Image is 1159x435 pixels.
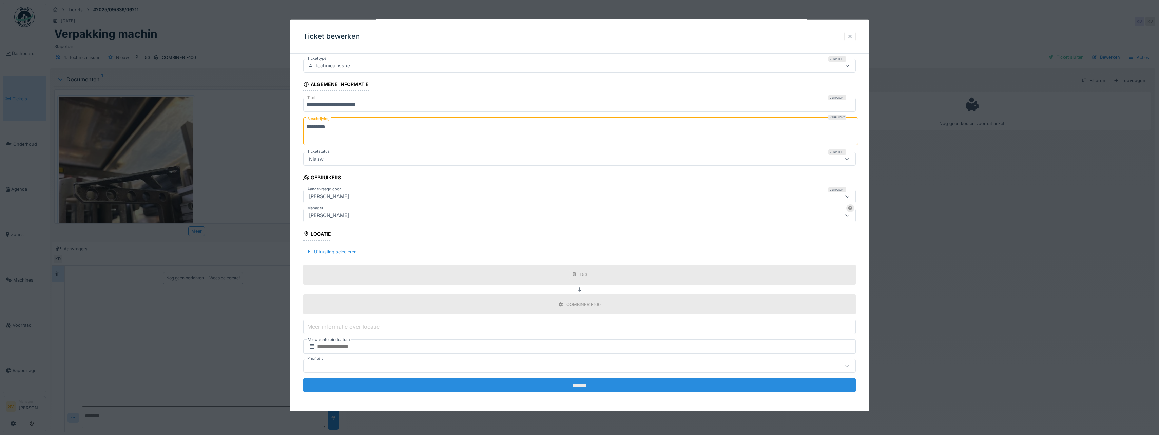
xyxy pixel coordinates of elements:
[306,56,328,61] label: Tickettype
[306,205,325,211] label: Manager
[303,229,331,240] div: Locatie
[580,271,587,278] div: L53
[566,301,601,308] div: COMBINER F100
[306,192,352,200] div: [PERSON_NAME]
[306,62,353,69] div: 4. Technical issue
[828,149,846,155] div: Verplicht
[306,95,317,101] label: Titel
[306,323,381,331] label: Meer informatie over locatie
[303,32,360,41] h3: Ticket bewerken
[306,211,352,219] div: [PERSON_NAME]
[306,356,324,361] label: Prioriteit
[307,336,351,344] label: Verwachte einddatum
[306,155,326,163] div: Nieuw
[303,172,341,184] div: Gebruikers
[306,186,342,192] label: Aangevraagd door
[303,247,360,256] div: Uitrusting selecteren
[828,115,846,120] div: Verplicht
[828,187,846,192] div: Verplicht
[828,56,846,62] div: Verplicht
[306,149,331,154] label: Ticketstatus
[303,79,369,91] div: Algemene informatie
[306,115,331,123] label: Beschrijving
[828,95,846,100] div: Verplicht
